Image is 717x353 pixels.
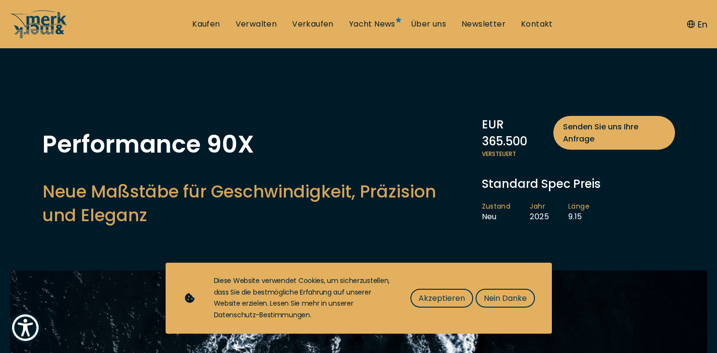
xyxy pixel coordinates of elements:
button: Show Accessibility Preferences [10,312,41,343]
li: 2025 [530,202,568,222]
div: Diese Website verwendet Cookies, um sicherzustellen, dass Sie die bestmögliche Erfahrung auf unse... [214,275,391,321]
span: Länge [568,202,590,212]
a: Kaufen [192,19,220,29]
div: EUR 365.500 [482,116,675,150]
button: En [687,18,707,31]
li: Neu [482,202,530,222]
span: Zustand [482,202,511,212]
a: Kontakt [521,19,553,29]
span: Versteuert [482,150,675,158]
span: Senden Sie uns Ihre Anfrage [563,121,665,145]
a: Datenschutz-Bestimmungen [214,310,310,320]
a: Newsletter [462,19,506,29]
a: Yacht News [349,19,395,29]
h2: Neue Maßstäbe für Geschwindigkeit, Präzision und Eleganz [42,180,472,227]
a: Über uns [411,19,446,29]
a: Verwalten [236,19,277,29]
span: Standard Spec Preis [482,176,601,192]
span: Jahr [530,202,549,212]
a: Senden Sie uns Ihre Anfrage [553,116,675,150]
span: Akzeptieren [419,292,465,304]
span: Nein Danke [484,292,527,304]
h1: Performance 90X [42,132,472,156]
button: Akzeptieren [410,289,473,308]
a: Verkaufen [292,19,334,29]
li: 9.15 [568,202,609,222]
button: Nein Danke [476,289,535,308]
